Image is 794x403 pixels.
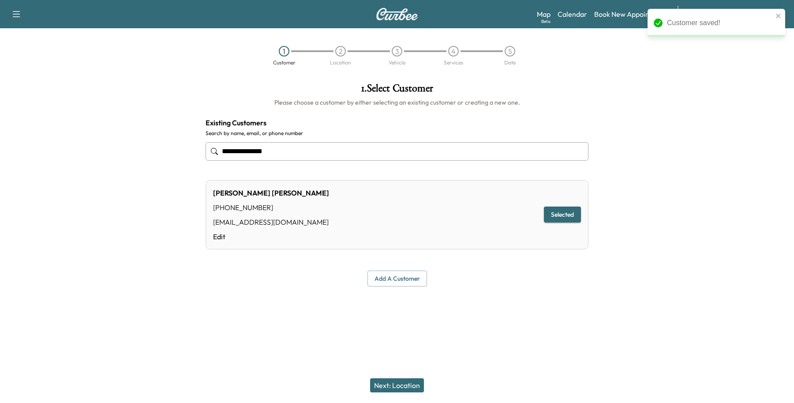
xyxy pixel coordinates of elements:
[367,271,427,287] button: Add a customer
[444,60,463,65] div: Services
[376,8,418,20] img: Curbee Logo
[448,46,459,56] div: 4
[558,9,587,19] a: Calendar
[370,378,424,392] button: Next: Location
[206,117,588,128] h4: Existing Customers
[504,60,516,65] div: Date
[389,60,405,65] div: Vehicle
[213,231,329,242] a: Edit
[273,60,296,65] div: Customer
[537,9,551,19] a: MapBeta
[330,60,351,65] div: Location
[279,46,289,56] div: 1
[505,46,515,56] div: 5
[335,46,346,56] div: 2
[206,130,588,137] label: Search by name, email, or phone number
[213,202,329,213] div: [PHONE_NUMBER]
[206,98,588,107] h6: Please choose a customer by either selecting an existing customer or creating a new one.
[594,9,669,19] a: Book New Appointment
[206,83,588,98] h1: 1 . Select Customer
[544,207,581,223] button: Selected
[213,188,329,198] div: [PERSON_NAME] [PERSON_NAME]
[392,46,402,56] div: 3
[775,12,782,19] button: close
[541,18,551,25] div: Beta
[213,217,329,227] div: [EMAIL_ADDRESS][DOMAIN_NAME]
[667,18,773,28] div: Customer saved!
